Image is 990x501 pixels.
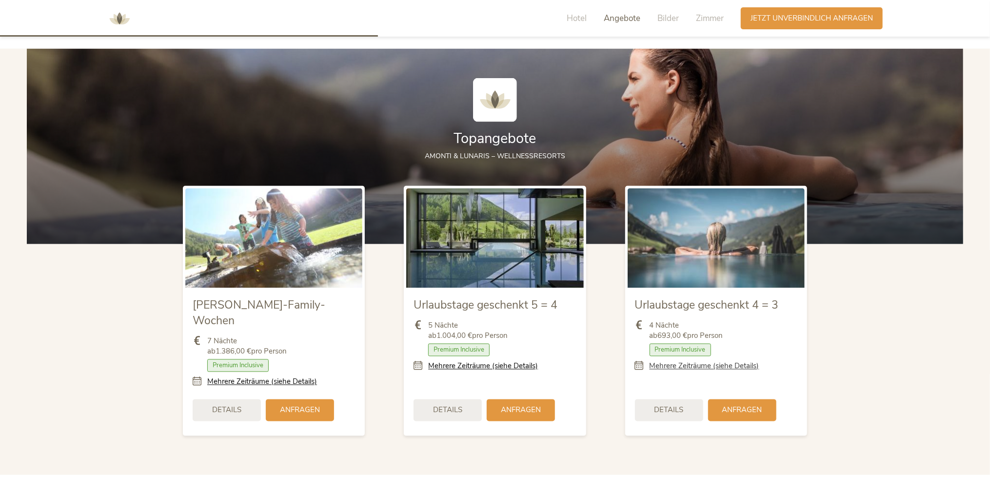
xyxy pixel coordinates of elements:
[473,78,517,122] img: AMONTI & LUNARIS Wellnessresort
[604,13,640,24] span: Angebote
[635,298,779,313] span: Urlaubstage geschenkt 4 = 3
[105,4,134,33] img: AMONTI & LUNARIS Wellnessresort
[650,344,711,356] span: Premium Inclusive
[212,405,241,416] span: Details
[628,188,805,288] img: Urlaubstage geschenkt 4 = 3
[751,13,873,23] span: Jetzt unverbindlich anfragen
[280,405,320,416] span: Anfragen
[428,344,490,356] span: Premium Inclusive
[216,347,251,356] b: 1.386,00 €
[722,405,762,416] span: Anfragen
[650,361,759,372] a: Mehrere Zeiträume (siehe Details)
[207,336,287,357] span: 7 Nächte ab pro Person
[193,298,325,329] span: [PERSON_NAME]-Family-Wochen
[654,405,684,416] span: Details
[207,359,269,372] span: Premium Inclusive
[436,331,472,341] b: 1.004,00 €
[428,361,538,372] a: Mehrere Zeiträume (siehe Details)
[185,188,362,288] img: Sommer-Family-Wochen
[696,13,724,24] span: Zimmer
[428,321,508,341] span: 5 Nächte ab pro Person
[433,405,462,416] span: Details
[414,298,557,313] span: Urlaubstage geschenkt 5 = 4
[454,129,536,148] span: Topangebote
[406,188,583,288] img: Urlaubstage geschenkt 5 = 4
[650,321,723,341] span: 4 Nächte ab pro Person
[658,331,688,341] b: 693,00 €
[657,13,679,24] span: Bilder
[425,152,565,161] span: AMONTI & LUNARIS – Wellnessresorts
[207,377,317,387] a: Mehrere Zeiträume (siehe Details)
[501,405,541,416] span: Anfragen
[105,15,134,21] a: AMONTI & LUNARIS Wellnessresort
[567,13,587,24] span: Hotel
